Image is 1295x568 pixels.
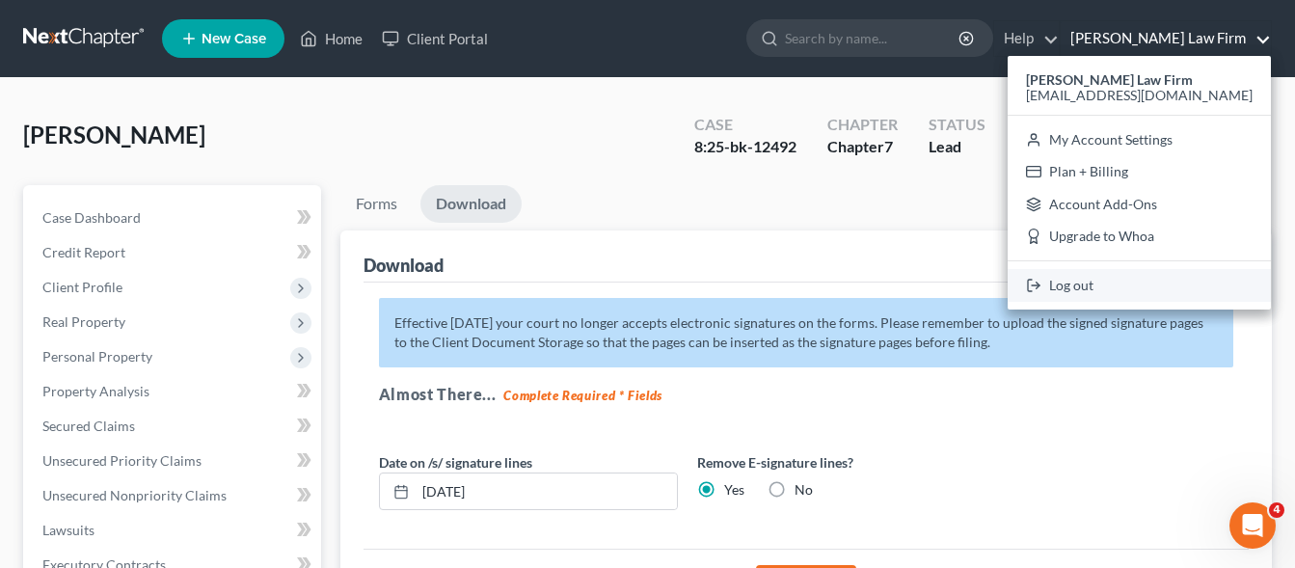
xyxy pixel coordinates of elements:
div: 8:25-bk-12492 [694,136,796,158]
a: Unsecured Nonpriority Claims [27,478,321,513]
strong: [PERSON_NAME] Law Firm [1026,71,1193,88]
a: Help [994,21,1059,56]
span: 7 [884,137,893,155]
span: [EMAIL_ADDRESS][DOMAIN_NAME] [1026,87,1253,103]
span: Real Property [42,313,125,330]
h5: Almost There... [379,383,1233,406]
div: Lead [929,136,985,158]
div: Chapter [827,114,898,136]
a: Client Portal [372,21,498,56]
iframe: Intercom live chat [1229,502,1276,549]
a: Credit Report [27,235,321,270]
a: Download [420,185,522,223]
div: Chapter [827,136,898,158]
input: MM/DD/YYYY [416,473,677,510]
label: Date on /s/ signature lines [379,452,532,473]
a: Plan + Billing [1008,155,1271,188]
a: Account Add-Ons [1008,188,1271,221]
label: Yes [724,480,744,500]
input: Search by name... [785,20,961,56]
div: [PERSON_NAME] Law Firm [1008,56,1271,310]
label: Remove E-signature lines? [697,452,996,473]
a: Lawsuits [27,513,321,548]
span: Credit Report [42,244,125,260]
a: Secured Claims [27,409,321,444]
strong: Complete Required * Fields [503,388,662,403]
span: Unsecured Nonpriority Claims [42,487,227,503]
span: Personal Property [42,348,152,365]
div: Download [364,254,444,277]
div: Case [694,114,796,136]
span: Client Profile [42,279,122,295]
span: [PERSON_NAME] [23,121,205,149]
div: Status [929,114,985,136]
a: Case Dashboard [27,201,321,235]
span: Case Dashboard [42,209,141,226]
label: No [795,480,813,500]
span: 4 [1269,502,1284,518]
a: Upgrade to Whoa [1008,221,1271,254]
a: Forms [340,185,413,223]
span: Secured Claims [42,418,135,434]
span: Lawsuits [42,522,94,538]
a: [PERSON_NAME] Law Firm [1061,21,1271,56]
p: Effective [DATE] your court no longer accepts electronic signatures on the forms. Please remember... [379,298,1233,367]
span: Unsecured Priority Claims [42,452,202,469]
a: Home [290,21,372,56]
a: Property Analysis [27,374,321,409]
a: Unsecured Priority Claims [27,444,321,478]
a: Log out [1008,269,1271,302]
span: New Case [202,32,266,46]
a: My Account Settings [1008,123,1271,156]
span: Property Analysis [42,383,149,399]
